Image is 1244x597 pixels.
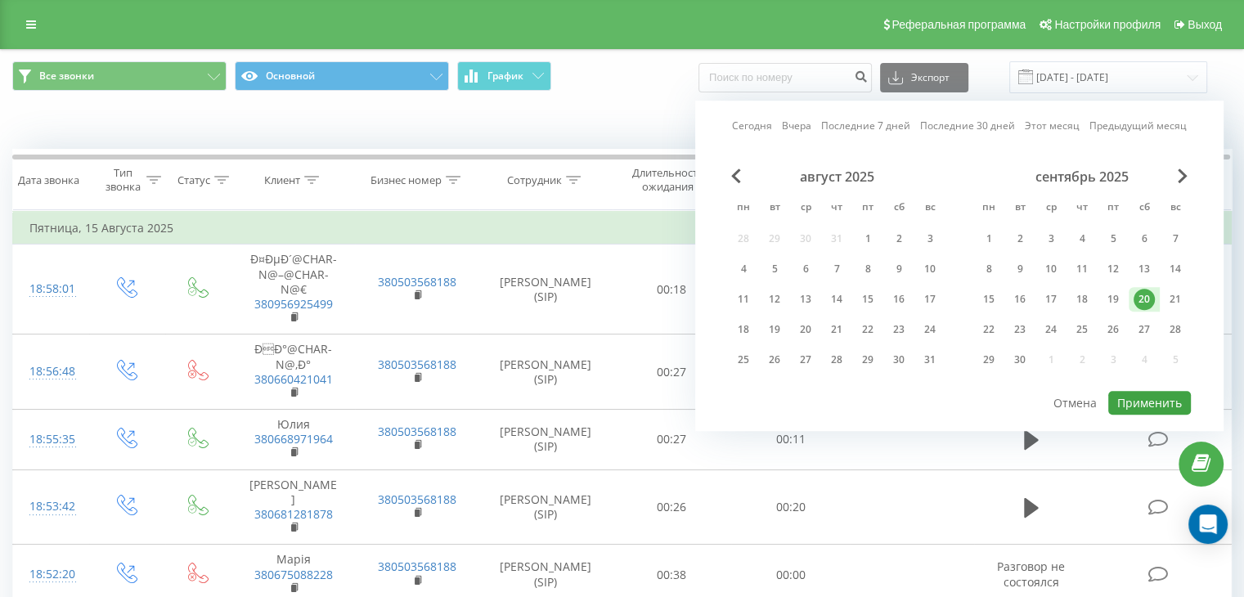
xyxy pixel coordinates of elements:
[733,258,754,280] div: 4
[1040,228,1062,249] div: 3
[764,319,785,340] div: 19
[1009,228,1031,249] div: 2
[728,348,759,372] div: пн 25 авг. 2025 г.
[764,258,785,280] div: 5
[231,410,355,470] td: Юлия
[824,196,849,221] abbr: четверг
[1160,287,1191,312] div: вс 21 сент. 2025 г.
[978,228,999,249] div: 1
[177,173,210,187] div: Статус
[973,168,1191,185] div: сентябрь 2025
[852,257,883,281] div: пт 8 авг. 2025 г.
[762,196,787,221] abbr: вторник
[1101,196,1125,221] abbr: пятница
[1103,228,1124,249] div: 5
[883,348,914,372] div: сб 30 авг. 2025 г.
[857,349,878,370] div: 29
[1035,257,1067,281] div: ср 10 сент. 2025 г.
[732,119,772,134] a: Сегодня
[12,61,227,91] button: Все звонки
[852,348,883,372] div: пт 29 авг. 2025 г.
[1103,258,1124,280] div: 12
[1103,289,1124,310] div: 19
[479,469,613,545] td: [PERSON_NAME] (SIP)
[1009,319,1031,340] div: 23
[790,348,821,372] div: ср 27 авг. 2025 г.
[1071,258,1093,280] div: 11
[29,356,73,388] div: 18:56:48
[914,348,945,372] div: вс 31 авг. 2025 г.
[1098,227,1129,251] div: пт 5 сент. 2025 г.
[795,289,816,310] div: 13
[479,334,613,410] td: [PERSON_NAME] (SIP)
[790,317,821,342] div: ср 20 авг. 2025 г.
[479,410,613,470] td: [PERSON_NAME] (SIP)
[507,173,562,187] div: Сотрудник
[1160,227,1191,251] div: вс 7 сент. 2025 г.
[919,319,941,340] div: 24
[1098,317,1129,342] div: пт 26 сент. 2025 г.
[973,348,1004,372] div: пн 29 сент. 2025 г.
[728,168,945,185] div: август 2025
[1129,227,1160,251] div: сб 6 сент. 2025 г.
[1188,18,1222,31] span: Выход
[731,410,850,470] td: 00:11
[1004,348,1035,372] div: вт 30 сент. 2025 г.
[826,319,847,340] div: 21
[1098,257,1129,281] div: пт 12 сент. 2025 г.
[378,274,456,290] a: 380503568188
[790,287,821,312] div: ср 13 авг. 2025 г.
[795,349,816,370] div: 27
[731,168,741,183] span: Previous Month
[852,317,883,342] div: пт 22 авг. 2025 г.
[728,257,759,281] div: пн 4 авг. 2025 г.
[1134,289,1155,310] div: 20
[627,166,709,194] div: Длительность ожидания
[1160,317,1191,342] div: вс 28 сент. 2025 г.
[733,289,754,310] div: 11
[254,371,333,387] a: 380660421041
[1004,227,1035,251] div: вт 2 сент. 2025 г.
[759,257,790,281] div: вт 5 авг. 2025 г.
[1004,257,1035,281] div: вт 9 сент. 2025 г.
[977,196,1001,221] abbr: понедельник
[1054,18,1161,31] span: Настройки профиля
[1129,257,1160,281] div: сб 13 сент. 2025 г.
[1129,287,1160,312] div: сб 20 сент. 2025 г.
[254,506,333,522] a: 380681281878
[880,63,968,92] button: Экспорт
[978,349,999,370] div: 29
[883,257,914,281] div: сб 9 авг. 2025 г.
[1178,168,1188,183] span: Next Month
[888,349,909,370] div: 30
[821,348,852,372] div: чт 28 авг. 2025 г.
[883,317,914,342] div: сб 23 авг. 2025 г.
[1009,258,1031,280] div: 9
[1035,287,1067,312] div: ср 17 сент. 2025 г.
[1165,258,1186,280] div: 14
[231,334,355,410] td: ÐÐ°@CHAR-N@‚Ð°
[613,469,731,545] td: 00:26
[698,63,872,92] input: Поиск по номеру
[1129,317,1160,342] div: сб 27 сент. 2025 г.
[793,196,818,221] abbr: среда
[795,258,816,280] div: 6
[856,196,880,221] abbr: пятница
[1134,319,1155,340] div: 27
[378,424,456,439] a: 380503568188
[231,469,355,545] td: [PERSON_NAME]
[1188,505,1228,544] div: Open Intercom Messenger
[857,289,878,310] div: 15
[1040,319,1062,340] div: 24
[1071,289,1093,310] div: 18
[1134,258,1155,280] div: 13
[978,289,999,310] div: 15
[821,317,852,342] div: чт 21 авг. 2025 г.
[378,492,456,507] a: 380503568188
[235,61,449,91] button: Основной
[1163,196,1188,221] abbr: воскресенье
[821,257,852,281] div: чт 7 авг. 2025 г.
[857,258,878,280] div: 8
[733,349,754,370] div: 25
[852,227,883,251] div: пт 1 авг. 2025 г.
